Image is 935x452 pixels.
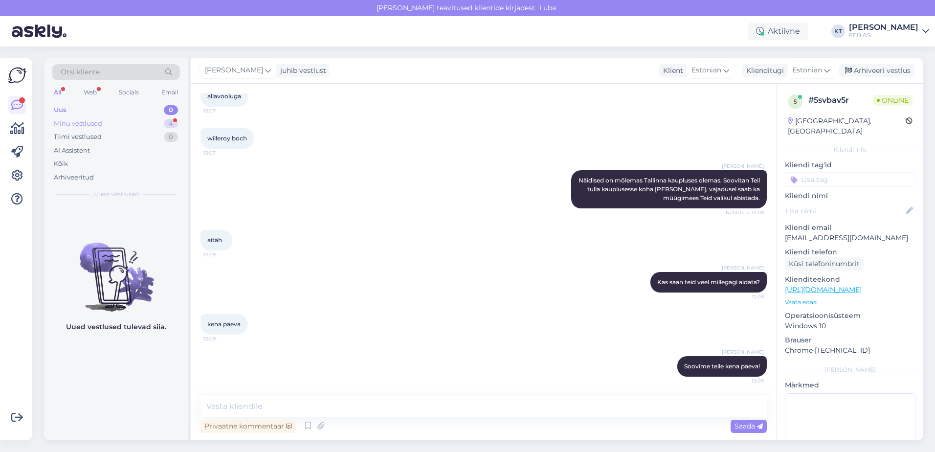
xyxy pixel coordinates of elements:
[536,3,559,12] span: Luba
[54,146,90,156] div: AI Assistent
[792,65,822,76] span: Estonian
[735,422,763,430] span: Saada
[205,65,263,76] span: [PERSON_NAME]
[785,257,864,271] div: Küsi telefoninumbrit
[207,320,241,328] span: kena päeva
[849,31,918,39] div: FEB AS
[785,145,915,154] div: Kliendi info
[659,66,683,76] div: Klient
[727,377,764,384] span: 12:09
[873,95,913,106] span: Online
[785,160,915,170] p: Kliendi tag'id
[794,98,797,105] span: 5
[44,225,188,313] img: No chats
[722,264,764,271] span: [PERSON_NAME]
[207,92,241,100] span: allavooluga
[785,233,915,243] p: [EMAIL_ADDRESS][DOMAIN_NAME]
[8,66,26,85] img: Askly Logo
[684,362,760,370] span: Soovime teile kena päeva!
[54,173,94,182] div: Arhiveeritud
[66,322,166,332] p: Uued vestlused tulevad siia.
[788,116,906,136] div: [GEOGRAPHIC_DATA], [GEOGRAPHIC_DATA]
[849,23,918,31] div: [PERSON_NAME]
[159,86,180,99] div: Email
[203,251,240,258] span: 12:09
[207,236,222,244] span: aitäh
[785,223,915,233] p: Kliendi email
[785,285,862,294] a: [URL][DOMAIN_NAME]
[579,177,761,202] span: Näidised on mõlemas Tallinna kaupluses olemas. Soovitan Teil tulla kauplusesse koha [PERSON_NAME]...
[808,94,873,106] div: # 5svbav5r
[831,24,845,38] div: KT
[849,23,929,39] a: [PERSON_NAME]FEB AS
[726,209,764,216] span: Nähtud ✓ 12:08
[785,321,915,331] p: Windows 10
[54,105,67,115] div: Uus
[203,335,240,342] span: 12:09
[164,132,178,142] div: 0
[164,105,178,115] div: 0
[727,293,764,300] span: 12:09
[691,65,721,76] span: Estonian
[54,132,102,142] div: Tiimi vestlused
[657,278,760,286] span: Kas saan teid veel millegagi aidata?
[785,172,915,187] input: Lisa tag
[742,66,784,76] div: Klienditugi
[722,348,764,356] span: [PERSON_NAME]
[117,86,141,99] div: Socials
[93,190,139,199] span: Uued vestlused
[722,162,764,170] span: [PERSON_NAME]
[785,191,915,201] p: Kliendi nimi
[785,345,915,356] p: Chrome [TECHNICAL_ID]
[203,107,240,114] span: 12:07
[82,86,99,99] div: Web
[785,380,915,390] p: Märkmed
[54,119,102,129] div: Minu vestlused
[785,335,915,345] p: Brauser
[52,86,63,99] div: All
[207,135,247,142] span: willeroy boch
[748,23,808,40] div: Aktiivne
[785,205,904,216] input: Lisa nimi
[785,311,915,321] p: Operatsioonisüsteem
[785,365,915,374] div: [PERSON_NAME]
[200,420,296,433] div: Privaatne kommentaar
[54,159,68,169] div: Kõik
[203,149,240,157] span: 12:07
[276,66,326,76] div: juhib vestlust
[61,67,100,77] span: Otsi kliente
[785,298,915,307] p: Vaata edasi ...
[839,64,914,77] div: Arhiveeri vestlus
[785,274,915,285] p: Klienditeekond
[785,247,915,257] p: Kliendi telefon
[164,119,178,129] div: 4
